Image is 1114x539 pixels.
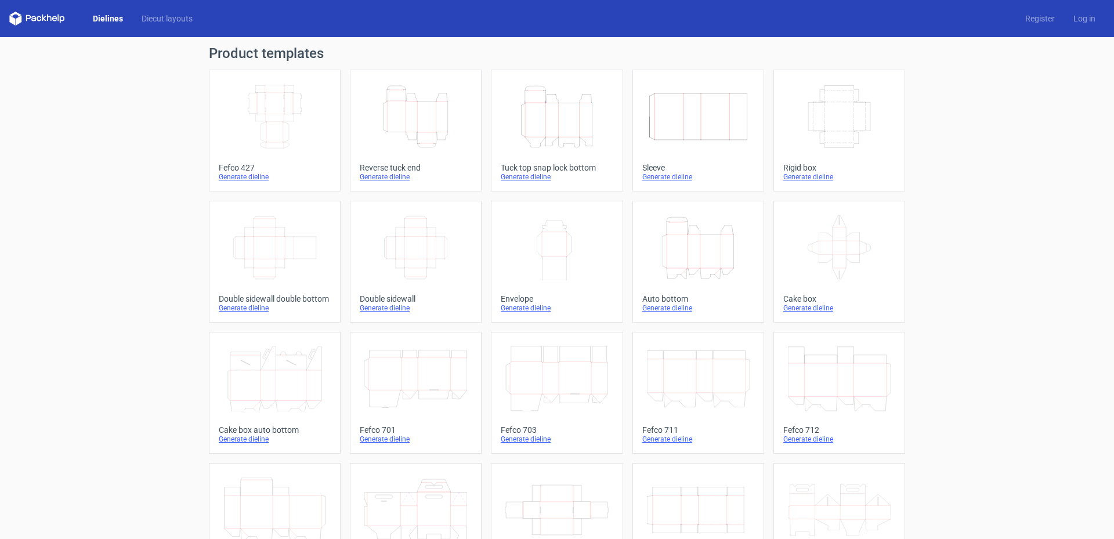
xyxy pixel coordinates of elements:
[501,435,613,444] div: Generate dieline
[632,201,764,323] a: Auto bottomGenerate dieline
[773,70,905,191] a: Rigid boxGenerate dieline
[219,303,331,313] div: Generate dieline
[632,332,764,454] a: Fefco 711Generate dieline
[501,163,613,172] div: Tuck top snap lock bottom
[209,70,341,191] a: Fefco 427Generate dieline
[501,425,613,435] div: Fefco 703
[209,46,905,60] h1: Product templates
[209,201,341,323] a: Double sidewall double bottomGenerate dieline
[132,13,202,24] a: Diecut layouts
[1016,13,1064,24] a: Register
[219,294,331,303] div: Double sidewall double bottom
[783,435,895,444] div: Generate dieline
[773,332,905,454] a: Fefco 712Generate dieline
[1064,13,1105,24] a: Log in
[219,435,331,444] div: Generate dieline
[491,201,623,323] a: EnvelopeGenerate dieline
[783,172,895,182] div: Generate dieline
[642,303,754,313] div: Generate dieline
[501,172,613,182] div: Generate dieline
[209,332,341,454] a: Cake box auto bottomGenerate dieline
[501,303,613,313] div: Generate dieline
[491,70,623,191] a: Tuck top snap lock bottomGenerate dieline
[360,435,472,444] div: Generate dieline
[84,13,132,24] a: Dielines
[783,163,895,172] div: Rigid box
[219,172,331,182] div: Generate dieline
[783,303,895,313] div: Generate dieline
[360,303,472,313] div: Generate dieline
[491,332,623,454] a: Fefco 703Generate dieline
[350,201,482,323] a: Double sidewallGenerate dieline
[642,435,754,444] div: Generate dieline
[632,70,764,191] a: SleeveGenerate dieline
[360,172,472,182] div: Generate dieline
[219,425,331,435] div: Cake box auto bottom
[642,294,754,303] div: Auto bottom
[642,163,754,172] div: Sleeve
[350,332,482,454] a: Fefco 701Generate dieline
[642,172,754,182] div: Generate dieline
[219,163,331,172] div: Fefco 427
[783,425,895,435] div: Fefco 712
[501,294,613,303] div: Envelope
[360,425,472,435] div: Fefco 701
[642,425,754,435] div: Fefco 711
[360,163,472,172] div: Reverse tuck end
[350,70,482,191] a: Reverse tuck endGenerate dieline
[773,201,905,323] a: Cake boxGenerate dieline
[360,294,472,303] div: Double sidewall
[783,294,895,303] div: Cake box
